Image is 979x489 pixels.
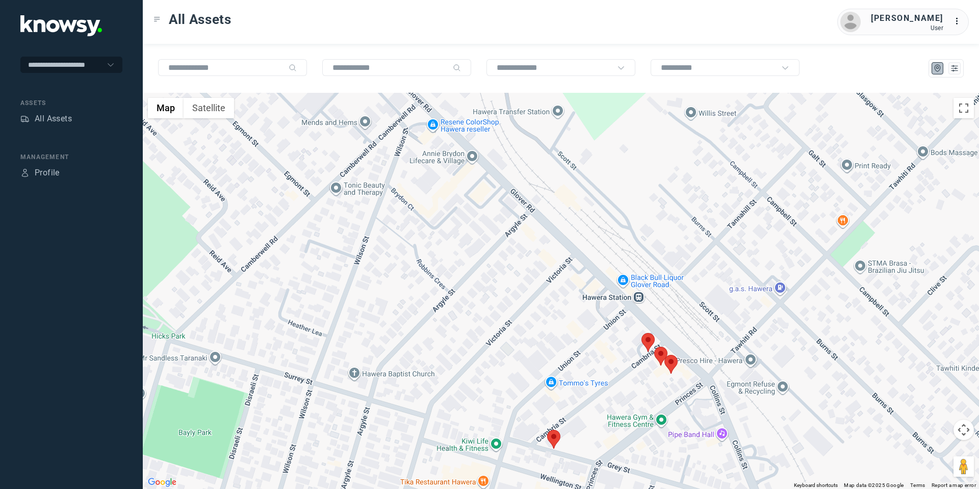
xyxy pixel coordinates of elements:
[954,98,974,118] button: Toggle fullscreen view
[933,64,942,73] div: Map
[844,482,904,488] span: Map data ©2025 Google
[145,476,179,489] a: Open this area in Google Maps (opens a new window)
[871,12,943,24] div: [PERSON_NAME]
[950,64,959,73] div: List
[954,15,966,28] div: :
[954,15,966,29] div: :
[910,482,925,488] a: Terms (opens in new tab)
[840,12,861,32] img: avatar.png
[20,15,102,36] img: Application Logo
[145,476,179,489] img: Google
[20,114,30,123] div: Assets
[954,420,974,440] button: Map camera controls
[932,482,976,488] a: Report a map error
[148,98,184,118] button: Show street map
[35,167,60,179] div: Profile
[794,482,838,489] button: Keyboard shortcuts
[954,17,964,25] tspan: ...
[153,16,161,23] div: Toggle Menu
[184,98,234,118] button: Show satellite imagery
[20,98,122,108] div: Assets
[20,167,60,179] a: ProfileProfile
[954,456,974,477] button: Drag Pegman onto the map to open Street View
[871,24,943,32] div: User
[35,113,72,125] div: All Assets
[453,64,461,72] div: Search
[169,10,231,29] span: All Assets
[20,113,72,125] a: AssetsAll Assets
[20,152,122,162] div: Management
[289,64,297,72] div: Search
[20,168,30,177] div: Profile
